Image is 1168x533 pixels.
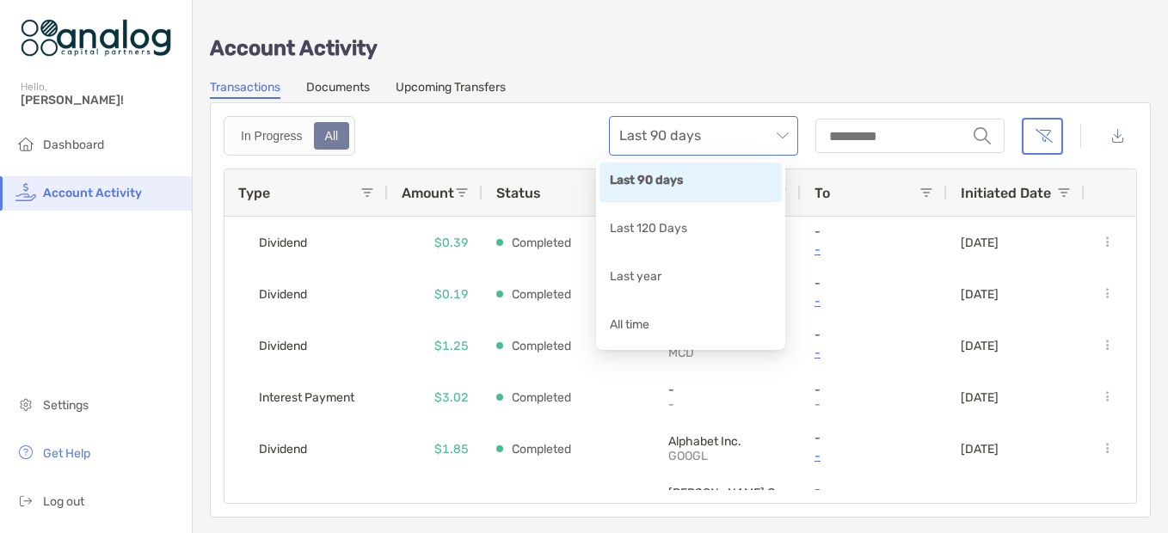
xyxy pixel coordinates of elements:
a: - [815,239,933,260]
div: In Progress [231,124,312,148]
span: Log out [43,494,84,509]
span: Dividend [259,229,307,257]
span: Settings [43,398,89,413]
a: Documents [306,80,370,99]
div: All time [610,316,771,337]
div: Last 90 days [610,171,771,193]
span: Last 90 days [619,117,788,155]
p: - [815,224,933,239]
div: Last 120 Days [599,211,782,250]
p: MCD [668,346,787,360]
p: - [668,383,787,397]
p: Completed [512,232,571,254]
p: - [815,482,933,497]
img: settings icon [15,394,36,414]
div: Last 120 Days [610,219,771,241]
div: Last year [599,259,782,298]
span: Initiated Date [961,185,1051,201]
a: - [815,342,933,364]
p: [DATE] [961,390,999,405]
p: $0.19 [434,284,469,305]
img: household icon [15,133,36,154]
p: - [815,383,933,397]
p: [DATE] [961,339,999,353]
div: Last 90 days [599,162,782,202]
p: - [815,431,933,445]
div: All [316,124,348,148]
span: To [815,185,830,201]
img: activity icon [15,181,36,202]
span: Account Activity [43,186,142,200]
img: input icon [974,127,991,144]
div: segmented control [224,116,355,156]
span: Dividend [259,280,307,309]
span: Dividend [259,332,307,360]
span: Type [238,185,270,201]
span: [PERSON_NAME]! [21,93,181,107]
p: $1.85 [434,438,469,460]
p: - [668,397,787,412]
span: Dividend [259,487,307,515]
a: - [815,445,933,467]
div: Last year [610,267,771,289]
div: All time [599,307,782,346]
span: Get Help [43,446,90,461]
p: [DATE] [961,442,999,456]
a: - [815,291,933,312]
img: get-help icon [15,442,36,463]
p: GOOGL [668,449,787,463]
span: Dividend [259,435,307,463]
p: Completed [512,284,571,305]
a: Transactions [210,80,280,99]
span: Interest Payment [259,383,354,412]
span: Dashboard [43,138,104,152]
p: Account Activity [210,38,1151,59]
img: Zoe Logo [21,7,171,69]
p: $1.25 [434,335,469,357]
p: Completed [512,335,571,357]
p: $3.02 [434,387,469,408]
img: logout icon [15,490,36,511]
a: Upcoming Transfers [396,80,506,99]
p: Barrick Gold Corporation [668,486,787,500]
span: Amount [402,185,454,201]
p: $0.39 [434,232,469,254]
p: [DATE] [961,287,999,302]
p: Alphabet Inc. [668,434,787,449]
p: - [815,276,933,291]
p: - [815,397,933,412]
button: Clear filters [1022,118,1063,155]
span: Status [496,185,541,201]
p: Completed [512,387,571,408]
p: Completed [512,438,571,460]
p: [DATE] [961,236,999,250]
p: - [815,328,933,342]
